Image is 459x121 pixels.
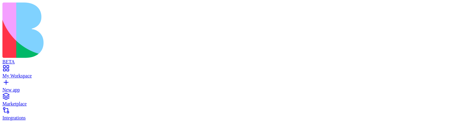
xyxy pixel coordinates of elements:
[2,96,457,107] a: Marketplace
[2,59,457,65] div: BETA
[2,115,457,121] div: Integrations
[2,82,457,93] a: New app
[2,73,457,79] div: My Workspace
[8,10,83,16] h2: Create New Project
[2,68,457,79] a: My Workspace
[2,101,457,107] div: Marketplace
[2,87,457,93] div: New app
[2,2,246,58] img: logo
[2,54,457,65] a: BETA
[8,22,17,27] label: Title
[2,110,457,121] a: Integrations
